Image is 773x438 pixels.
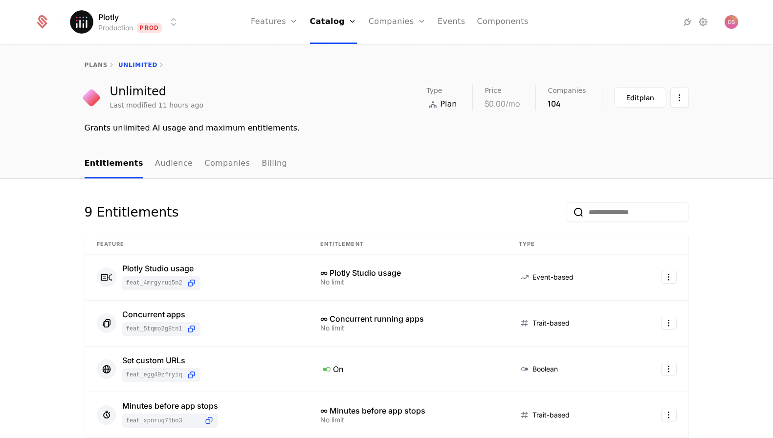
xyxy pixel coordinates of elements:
[320,315,495,323] div: ∞ Concurrent running apps
[98,23,133,33] div: Production
[661,271,677,284] button: Select action
[98,11,119,23] span: Plotly
[85,202,179,222] div: 9 Entitlements
[485,87,501,94] span: Price
[122,402,218,410] div: Minutes before app stops
[73,11,179,33] button: Select environment
[320,416,495,423] div: No limit
[532,272,574,282] span: Event-based
[320,269,495,277] div: ∞ Plotly Studio usage
[661,409,677,421] button: Select action
[85,234,309,255] th: Feature
[137,23,162,33] span: Prod
[661,363,677,375] button: Select action
[110,86,203,97] div: Unlimited
[440,98,457,110] span: Plan
[682,16,693,28] a: Integrations
[426,87,442,94] span: Type
[70,10,93,34] img: Plotly
[725,15,738,29] button: Open user button
[204,150,250,178] a: Companies
[155,150,193,178] a: Audience
[532,364,558,374] span: Boolean
[661,317,677,329] button: Select action
[262,150,287,178] a: Billing
[320,279,495,285] div: No limit
[85,150,287,178] ul: Choose Sub Page
[126,325,182,333] span: feat_5tqmo2G8TNL
[126,279,182,287] span: feat_4MRgYRUQ5N2
[85,150,689,178] nav: Main
[626,93,654,103] div: Edit plan
[85,122,689,134] div: Grants unlimited AI usage and maximum entitlements.
[85,62,108,68] a: plans
[320,407,495,415] div: ∞ Minutes before app stops
[122,264,200,272] div: Plotly Studio usage
[507,234,628,255] th: Type
[126,371,182,379] span: feat_egg49zfRYiQ
[614,88,666,108] button: Editplan
[122,310,200,318] div: Concurrent apps
[126,417,200,425] span: feat_XPnRuQ71Bo3
[85,150,143,178] a: Entitlements
[725,15,738,29] img: Daniel Anton Suchy
[532,410,570,420] span: Trait-based
[548,98,586,109] div: 104
[485,98,520,109] div: $0.00 /mo
[697,16,709,28] a: Settings
[309,234,507,255] th: Entitlement
[320,363,495,375] div: On
[548,87,586,94] span: Companies
[532,318,570,328] span: Trait-based
[110,100,203,110] div: Last modified 11 hours ago
[320,325,495,331] div: No limit
[670,88,689,108] button: Select action
[122,356,200,364] div: Set custom URLs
